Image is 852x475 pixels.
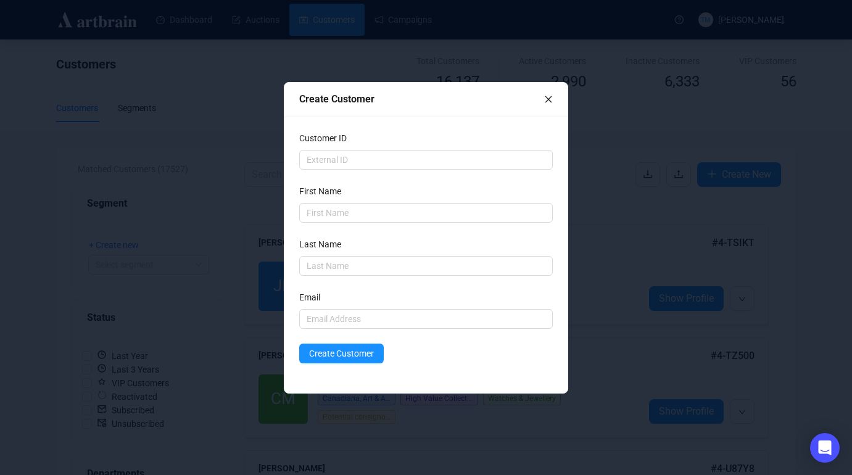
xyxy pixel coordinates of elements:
[299,256,552,276] input: Last Name
[544,95,553,104] span: close
[299,91,544,107] div: Create Customer
[299,203,552,223] input: First Name
[299,344,384,363] button: Create Customer
[299,238,349,251] label: Last Name
[299,150,552,170] input: External ID
[299,309,552,329] input: Email Address
[299,131,355,145] label: Customer ID
[810,433,840,463] div: Open Intercom Messenger
[309,347,374,360] span: Create Customer
[299,184,349,198] label: First Name
[299,291,328,304] label: Email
